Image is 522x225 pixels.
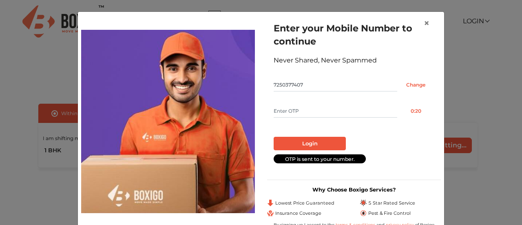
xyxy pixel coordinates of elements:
[368,210,411,217] span: Pest & Fire Control
[275,210,321,217] span: Insurance Coverage
[267,187,441,193] h3: Why Choose Boxigo Services?
[274,22,434,48] h1: Enter your Mobile Number to continue
[81,30,255,213] img: relocation-img
[274,78,397,91] input: Mobile No
[274,154,366,164] div: OTP is sent to your number.
[274,137,346,151] button: Login
[397,78,434,91] input: Change
[368,200,415,207] span: 5 Star Rated Service
[274,105,397,118] input: Enter OTP
[397,105,434,118] button: 0:20
[275,200,334,207] span: Lowest Price Guaranteed
[417,12,436,35] button: Close
[274,56,434,65] div: Never Shared, Never Spammed
[424,17,429,29] span: ×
